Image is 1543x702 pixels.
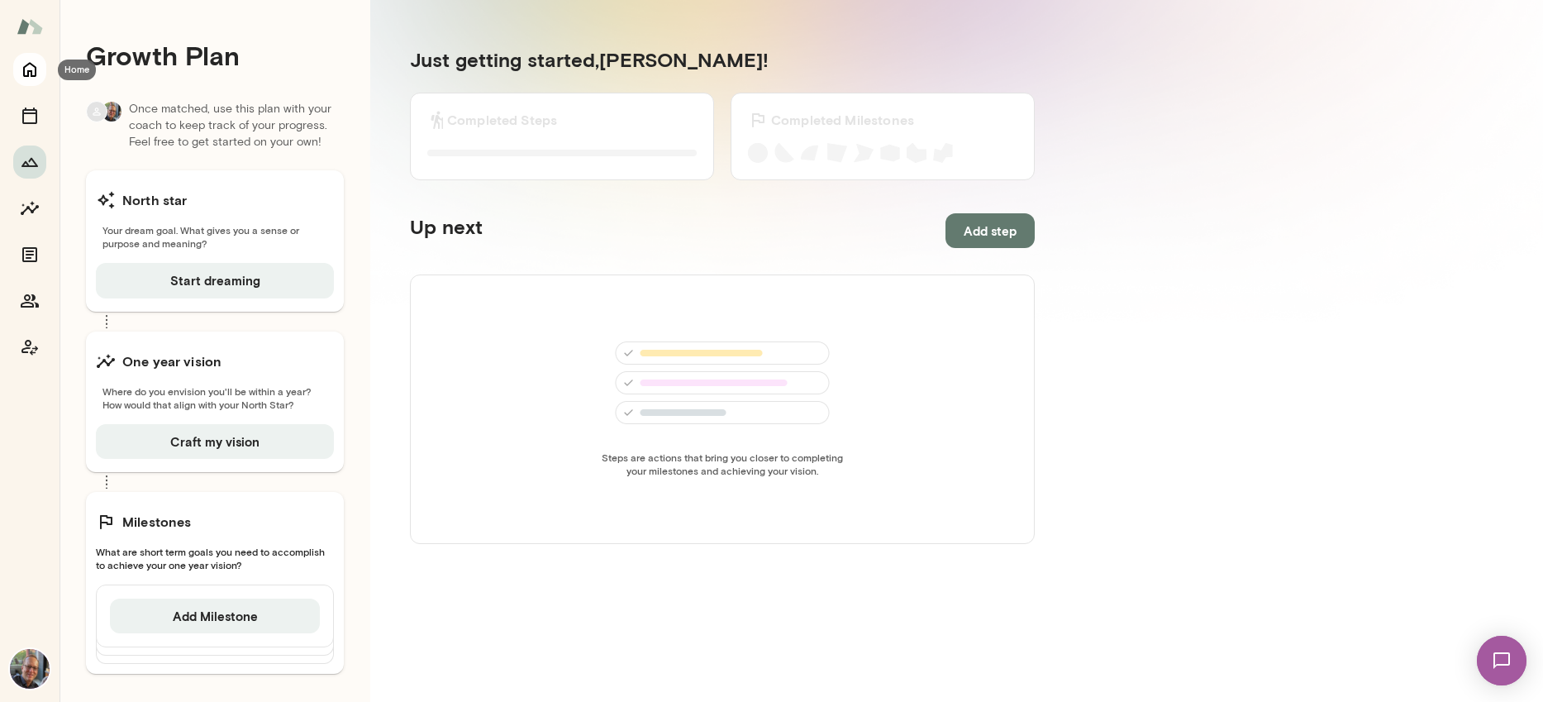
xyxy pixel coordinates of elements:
img: Mento [17,11,43,42]
span: What are short term goals you need to accomplish to achieve your one year vision? [96,545,334,571]
button: Home [13,53,46,86]
h5: Just getting started, [PERSON_NAME] ! [410,46,1035,73]
span: Your dream goal. What gives you a sense or purpose and meaning? [96,223,334,250]
h5: Up next [410,213,483,248]
button: Add Milestone [110,599,320,633]
img: Steve Oliver [10,649,50,689]
button: Sessions [13,99,46,132]
span: Steps are actions that bring you closer to completing your milestones and achieving your vision. [597,451,848,477]
div: Home [58,60,96,80]
h6: Completed Steps [447,110,557,130]
h6: Completed Milestones [771,110,914,130]
button: Growth Plan [13,146,46,179]
h6: Milestones [122,512,192,532]
span: Where do you envision you'll be within a year? How would that align with your North Star? [96,384,334,411]
h6: North star [122,190,188,210]
div: Add Milestone [96,585,334,647]
h4: Growth Plan [86,40,344,71]
button: Add step [945,213,1035,248]
h6: One year vision [122,351,221,371]
button: Members [13,284,46,318]
button: Craft my vision [96,424,334,459]
button: Start dreaming [96,263,334,298]
p: Once matched, use this plan with your coach to keep track of your progress. Feel free to get star... [129,101,344,150]
img: Steve Oliver [102,102,121,122]
button: Coach app [13,331,46,364]
button: Documents [13,238,46,271]
button: Insights [13,192,46,225]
